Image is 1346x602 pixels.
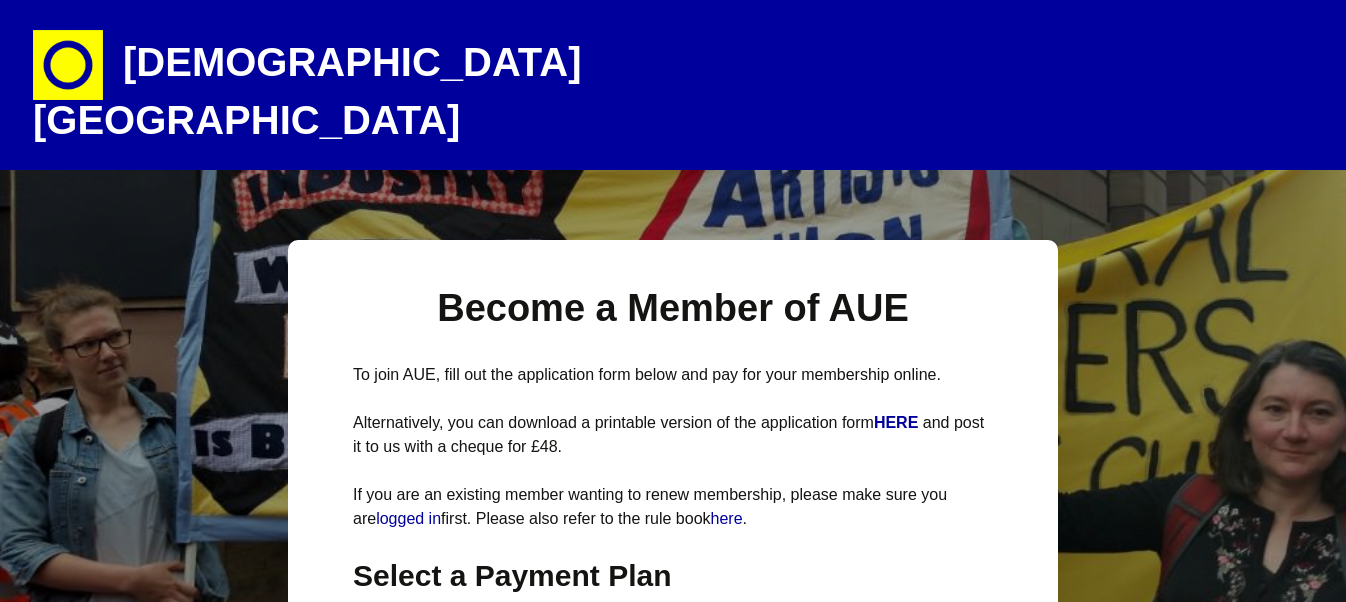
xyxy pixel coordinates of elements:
[353,284,993,333] h1: Become a Member of AUE
[353,559,672,592] span: Select a Payment Plan
[376,510,441,527] a: logged in
[353,411,993,459] p: Alternatively, you can download a printable version of the application form and post it to us wit...
[353,363,993,387] p: To join AUE, fill out the application form below and pay for your membership online.
[353,483,993,531] p: If you are an existing member wanting to renew membership, please make sure you are first. Please...
[874,414,923,431] a: HERE
[33,30,103,100] img: circle-e1448293145835.png
[711,510,743,527] a: here
[874,414,918,431] strong: HERE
